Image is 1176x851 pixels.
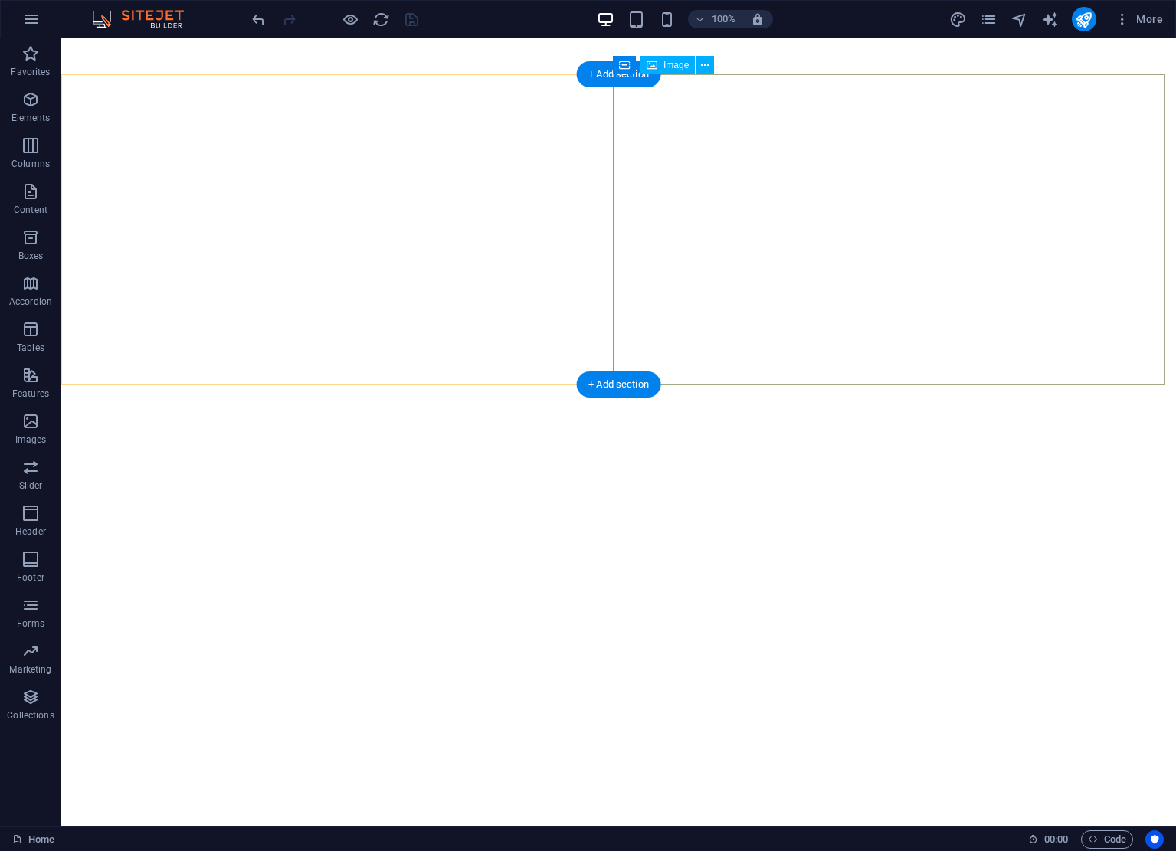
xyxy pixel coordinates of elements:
[372,10,390,28] button: reload
[1041,11,1059,28] i: AI Writer
[19,480,43,492] p: Slider
[11,158,50,170] p: Columns
[688,10,742,28] button: 100%
[1041,10,1060,28] button: text_generator
[949,10,968,28] button: design
[12,388,49,400] p: Features
[1109,7,1169,31] button: More
[1081,830,1133,849] button: Code
[15,525,46,538] p: Header
[18,250,44,262] p: Boxes
[1088,830,1126,849] span: Code
[15,434,47,446] p: Images
[11,66,50,78] p: Favorites
[663,61,689,70] span: Image
[1075,11,1092,28] i: Publish
[1072,7,1096,31] button: publish
[88,10,203,28] img: Editor Logo
[9,663,51,676] p: Marketing
[711,10,735,28] h6: 100%
[751,12,765,26] i: On resize automatically adjust zoom level to fit chosen device.
[576,371,661,398] div: + Add section
[576,61,661,87] div: + Add section
[1115,11,1163,27] span: More
[1055,833,1057,845] span: :
[1145,830,1164,849] button: Usercentrics
[1044,830,1068,849] span: 00 00
[1011,11,1028,28] i: Navigator
[9,296,52,308] p: Accordion
[17,342,44,354] p: Tables
[249,10,267,28] button: undo
[11,112,51,124] p: Elements
[980,10,998,28] button: pages
[7,709,54,722] p: Collections
[12,830,54,849] a: Home
[1011,10,1029,28] button: navigator
[949,11,967,28] i: Design (Ctrl+Alt+Y)
[17,617,44,630] p: Forms
[14,204,47,216] p: Content
[980,11,997,28] i: Pages (Ctrl+Alt+S)
[17,571,44,584] p: Footer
